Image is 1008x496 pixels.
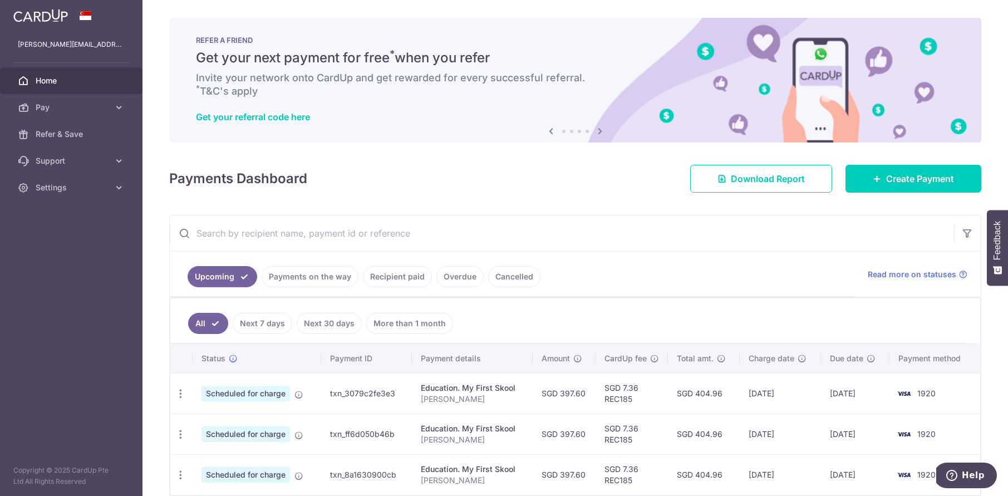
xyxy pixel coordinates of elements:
[196,36,955,45] p: REFER A FRIEND
[740,373,821,414] td: [DATE]
[233,313,292,334] a: Next 7 days
[421,475,524,486] p: [PERSON_NAME]
[868,269,967,280] a: Read more on statuses
[169,18,981,143] img: RAF banner
[821,373,889,414] td: [DATE]
[889,344,980,373] th: Payment method
[201,426,290,442] span: Scheduled for charge
[201,467,290,483] span: Scheduled for charge
[596,454,668,495] td: SGD 7.36 REC185
[868,269,956,280] span: Read more on statuses
[488,266,540,287] a: Cancelled
[668,414,740,454] td: SGD 404.96
[13,9,68,22] img: CardUp
[366,313,453,334] a: More than 1 month
[188,266,257,287] a: Upcoming
[533,414,596,454] td: SGD 397.60
[987,210,1008,286] button: Feedback - Show survey
[830,353,863,364] span: Due date
[533,373,596,414] td: SGD 397.60
[740,414,821,454] td: [DATE]
[297,313,362,334] a: Next 30 days
[321,414,411,454] td: txn_ff6d050b46b
[533,454,596,495] td: SGD 397.60
[668,454,740,495] td: SGD 404.96
[936,463,997,490] iframe: Opens a widget where you can find more information
[917,470,936,479] span: 1920
[412,344,533,373] th: Payment details
[731,172,805,185] span: Download Report
[36,75,109,86] span: Home
[36,155,109,166] span: Support
[542,353,570,364] span: Amount
[677,353,714,364] span: Total amt.
[262,266,358,287] a: Payments on the way
[363,266,432,287] a: Recipient paid
[201,386,290,401] span: Scheduled for charge
[421,434,524,445] p: [PERSON_NAME]
[421,394,524,405] p: [PERSON_NAME]
[36,102,109,113] span: Pay
[668,373,740,414] td: SGD 404.96
[436,266,484,287] a: Overdue
[690,165,832,193] a: Download Report
[196,49,955,67] h5: Get your next payment for free when you refer
[421,382,524,394] div: Education. My First Skool
[196,71,955,98] h6: Invite your network onto CardUp and get rewarded for every successful referral. T&C's apply
[821,414,889,454] td: [DATE]
[596,414,668,454] td: SGD 7.36 REC185
[321,373,411,414] td: txn_3079c2fe3e3
[188,313,228,334] a: All
[596,373,668,414] td: SGD 7.36 REC185
[321,454,411,495] td: txn_8a1630900cb
[886,172,954,185] span: Create Payment
[917,389,936,398] span: 1920
[992,221,1002,260] span: Feedback
[201,353,225,364] span: Status
[749,353,794,364] span: Charge date
[36,182,109,193] span: Settings
[821,454,889,495] td: [DATE]
[169,169,307,189] h4: Payments Dashboard
[18,39,125,50] p: [PERSON_NAME][EMAIL_ADDRESS][DOMAIN_NAME]
[604,353,647,364] span: CardUp fee
[421,464,524,475] div: Education. My First Skool
[196,111,310,122] a: Get your referral code here
[845,165,981,193] a: Create Payment
[36,129,109,140] span: Refer & Save
[893,468,915,482] img: Bank Card
[170,215,954,251] input: Search by recipient name, payment id or reference
[421,423,524,434] div: Education. My First Skool
[917,429,936,439] span: 1920
[893,428,915,441] img: Bank Card
[893,387,915,400] img: Bank Card
[321,344,411,373] th: Payment ID
[740,454,821,495] td: [DATE]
